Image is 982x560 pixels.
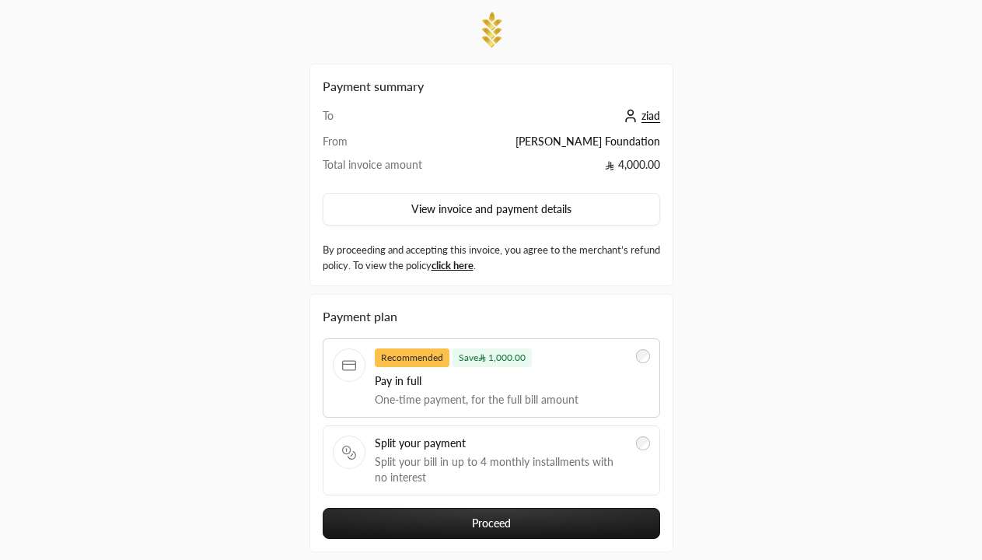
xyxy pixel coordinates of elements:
[636,436,650,450] input: Split your paymentSplit your bill in up to 4 monthly installments with no interest
[323,193,660,226] button: View invoice and payment details
[432,259,474,271] a: click here
[323,508,660,539] button: Proceed
[323,157,460,180] td: Total invoice amount
[323,307,660,326] div: Payment plan
[323,243,660,273] label: By proceeding and accepting this invoice, you agree to the merchant’s refund policy. To view the ...
[323,108,460,134] td: To
[375,436,627,451] span: Split your payment
[323,134,460,157] td: From
[375,392,627,408] span: One-time payment, for the full bill amount
[375,348,449,367] span: Recommended
[375,373,627,389] span: Pay in full
[460,134,659,157] td: [PERSON_NAME] Foundation
[476,9,507,51] img: Company Logo
[460,157,659,180] td: 4,000.00
[620,109,660,122] a: ziad
[323,77,660,96] h2: Payment summary
[375,454,627,485] span: Split your bill in up to 4 monthly installments with no interest
[641,109,660,123] span: ziad
[453,348,533,367] span: Save 1,000.00
[636,349,650,363] input: RecommendedSave 1,000.00Pay in fullOne-time payment, for the full bill amount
